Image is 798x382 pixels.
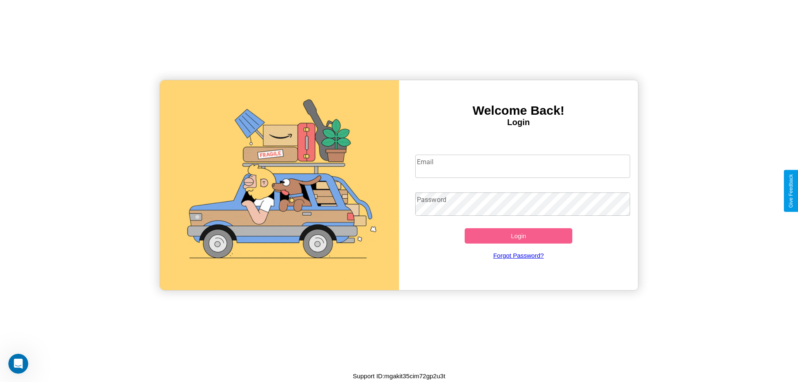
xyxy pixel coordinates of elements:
h4: Login [399,118,638,127]
h3: Welcome Back! [399,104,638,118]
iframe: Intercom live chat [8,354,28,374]
button: Login [465,228,572,244]
p: Support ID: mgakit35cim72gp2u3t [353,370,446,382]
a: Forgot Password? [411,244,626,267]
img: gif [160,80,399,290]
div: Give Feedback [788,174,794,208]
